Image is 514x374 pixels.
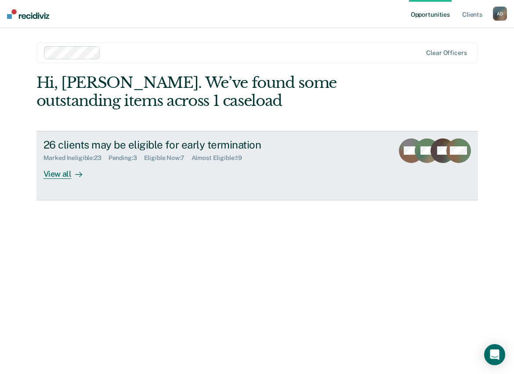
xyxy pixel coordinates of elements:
div: Hi, [PERSON_NAME]. We’ve found some outstanding items across 1 caseload [36,74,390,110]
a: 26 clients may be eligible for early terminationMarked Ineligible:23Pending:3Eligible Now:7Almost... [36,131,478,200]
div: Eligible Now : 7 [144,154,192,162]
div: A D [493,7,507,21]
img: Recidiviz [7,9,49,19]
button: AD [493,7,507,21]
div: View all [43,162,93,179]
div: Open Intercom Messenger [484,344,505,365]
div: Almost Eligible : 19 [192,154,250,162]
div: Pending : 3 [109,154,144,162]
div: 26 clients may be eligible for early termination [43,138,352,151]
div: Clear officers [426,49,467,57]
div: Marked Ineligible : 23 [43,154,109,162]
